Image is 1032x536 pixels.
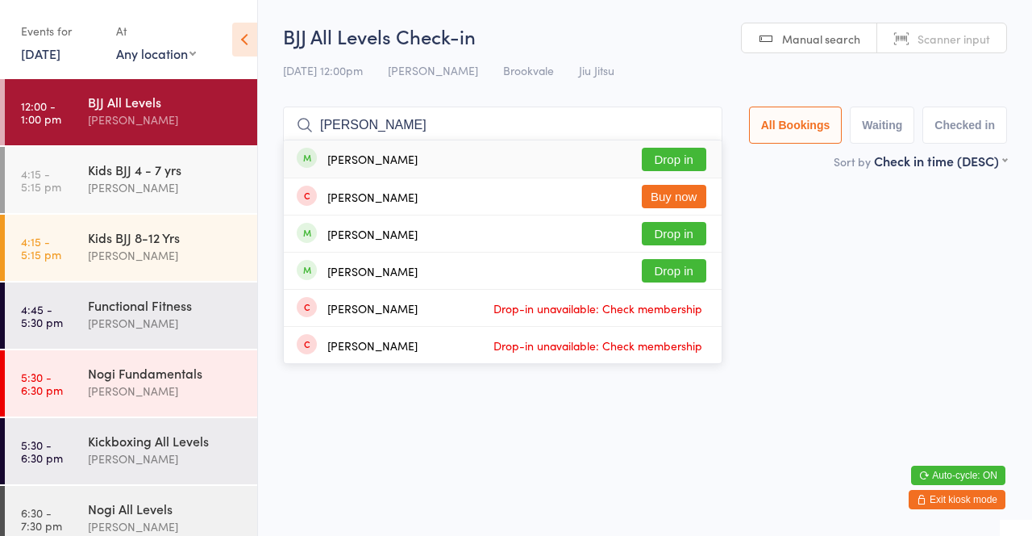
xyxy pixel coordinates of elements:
[21,235,61,261] time: 4:15 - 5:15 pm
[918,31,990,47] span: Scanner input
[579,62,614,78] span: Jiu Jitsu
[5,418,257,484] a: 5:30 -6:30 pmKickboxing All Levels[PERSON_NAME]
[642,259,706,283] button: Drop in
[327,265,418,278] div: [PERSON_NAME]
[116,18,196,44] div: At
[88,382,243,400] div: [PERSON_NAME]
[88,450,243,468] div: [PERSON_NAME]
[782,31,860,47] span: Manual search
[922,107,1007,144] button: Checked in
[88,432,243,450] div: Kickboxing All Levels
[88,314,243,333] div: [PERSON_NAME]
[834,153,871,170] label: Sort by
[5,147,257,213] a: 4:15 -5:15 pmKids BJJ 4 - 7 yrs[PERSON_NAME]
[21,438,63,464] time: 5:30 - 6:30 pm
[5,283,257,349] a: 4:45 -5:30 pmFunctional Fitness[PERSON_NAME]
[88,228,243,246] div: Kids BJJ 8-12 Yrs
[909,490,1005,509] button: Exit kiosk mode
[88,93,243,111] div: BJJ All Levels
[327,302,418,315] div: [PERSON_NAME]
[489,296,706,320] span: Drop-in unavailable: Check membership
[116,44,196,62] div: Any location
[642,185,706,208] button: Buy now
[21,303,63,329] time: 4:45 - 5:30 pm
[283,23,1007,49] h2: BJJ All Levels Check-in
[283,107,722,144] input: Search
[327,228,418,241] div: [PERSON_NAME]
[850,107,914,144] button: Waiting
[503,62,554,78] span: Brookvale
[88,296,243,314] div: Functional Fitness
[327,339,418,352] div: [PERSON_NAME]
[388,62,478,78] span: [PERSON_NAME]
[327,153,418,165] div: [PERSON_NAME]
[88,517,243,536] div: [PERSON_NAME]
[21,506,62,532] time: 6:30 - 7:30 pm
[5,215,257,281] a: 4:15 -5:15 pmKids BJJ 8-12 Yrs[PERSON_NAME]
[21,99,61,125] time: 12:00 - 1:00 pm
[88,364,243,382] div: Nogi Fundamentals
[88,161,243,178] div: Kids BJJ 4 - 7 yrs
[642,222,706,245] button: Drop in
[88,246,243,265] div: [PERSON_NAME]
[5,350,257,417] a: 5:30 -6:30 pmNogi Fundamentals[PERSON_NAME]
[642,148,706,171] button: Drop in
[5,79,257,145] a: 12:00 -1:00 pmBJJ All Levels[PERSON_NAME]
[749,107,843,144] button: All Bookings
[911,466,1005,485] button: Auto-cycle: ON
[21,18,100,44] div: Events for
[874,152,1007,170] div: Check in time (DESC)
[21,167,61,193] time: 4:15 - 5:15 pm
[327,191,418,203] div: [PERSON_NAME]
[88,111,243,129] div: [PERSON_NAME]
[88,178,243,197] div: [PERSON_NAME]
[21,44,60,62] a: [DATE]
[88,500,243,517] div: Nogi All Levels
[489,333,706,358] span: Drop-in unavailable: Check membership
[21,371,63,396] time: 5:30 - 6:30 pm
[283,62,363,78] span: [DATE] 12:00pm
